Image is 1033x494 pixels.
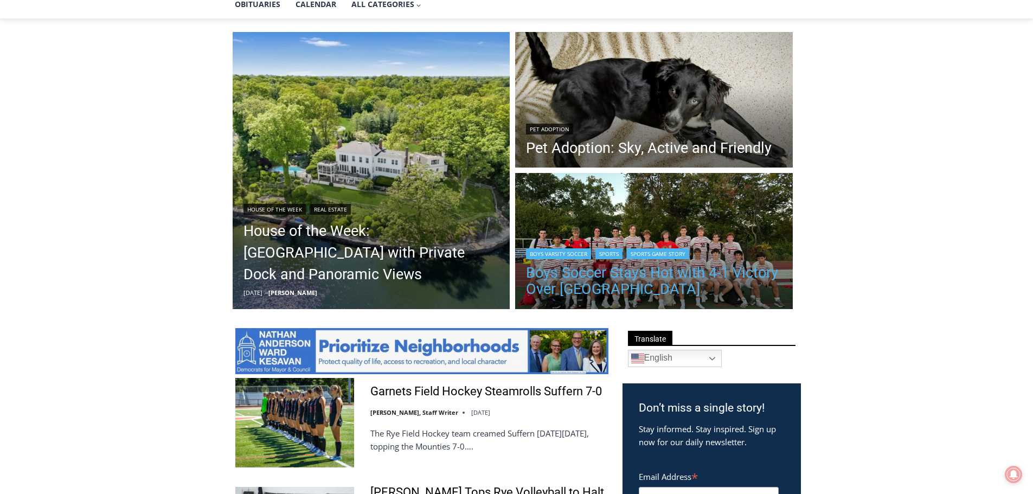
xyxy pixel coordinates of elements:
span: – [265,288,268,297]
a: [PERSON_NAME] [268,288,317,297]
img: Garnets Field Hockey Steamrolls Suffern 7-0 [235,378,354,467]
div: | | [526,246,782,259]
a: Pet Adoption [526,124,573,134]
a: [PERSON_NAME] Read Sanctuary Fall Fest: [DATE] [1,108,162,135]
a: Intern @ [DOMAIN_NAME] [261,105,525,135]
a: Sports [595,248,623,259]
div: / [121,92,124,102]
p: The Rye Field Hockey team creamed Suffern [DATE][DATE], topping the Mounties 7-0…. [370,427,608,453]
a: Garnets Field Hockey Steamrolls Suffern 7-0 [370,384,602,400]
div: | [243,202,499,215]
a: Boys Varsity Soccer [526,248,591,259]
a: Read More Pet Adoption: Sky, Active and Friendly [515,32,793,171]
a: English [628,350,722,367]
img: [PHOTO; Sky. Contributed.] [515,32,793,171]
div: 6 [127,92,132,102]
a: Boys Soccer Stays Hot with 4-1 Victory Over [GEOGRAPHIC_DATA] [526,265,782,297]
div: "The first chef I interviewed talked about coming to [GEOGRAPHIC_DATA] from [GEOGRAPHIC_DATA] in ... [274,1,512,105]
img: 13 Kirby Lane, Rye [233,32,510,310]
span: Translate [628,331,672,345]
a: Sports Game Story [627,248,689,259]
time: [DATE] [471,408,490,416]
div: Birds of Prey: Falcon and hawk demos [114,32,157,89]
p: Stay informed. Stay inspired. Sign up now for our daily newsletter. [639,422,785,448]
a: Read More House of the Week: Historic Rye Waterfront Estate with Private Dock and Panoramic Views [233,32,510,310]
a: Pet Adoption: Sky, Active and Friendly [526,140,772,156]
div: 2 [114,92,119,102]
a: House of the Week [243,204,306,215]
label: Email Address [639,466,779,485]
span: Intern @ [DOMAIN_NAME] [284,108,503,132]
img: (PHOTO: The Rye Boys Soccer team from their win on October 6, 2025. Credit: Daniela Arredondo.) [515,173,793,312]
time: [DATE] [243,288,262,297]
a: Read More Boys Soccer Stays Hot with 4-1 Victory Over Eastchester [515,173,793,312]
h3: Don’t miss a single story! [639,400,785,417]
a: Real Estate [310,204,351,215]
h4: [PERSON_NAME] Read Sanctuary Fall Fest: [DATE] [9,109,144,134]
a: [PERSON_NAME], Staff Writer [370,408,458,416]
a: House of the Week: [GEOGRAPHIC_DATA] with Private Dock and Panoramic Views [243,220,499,285]
img: en [631,352,644,365]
